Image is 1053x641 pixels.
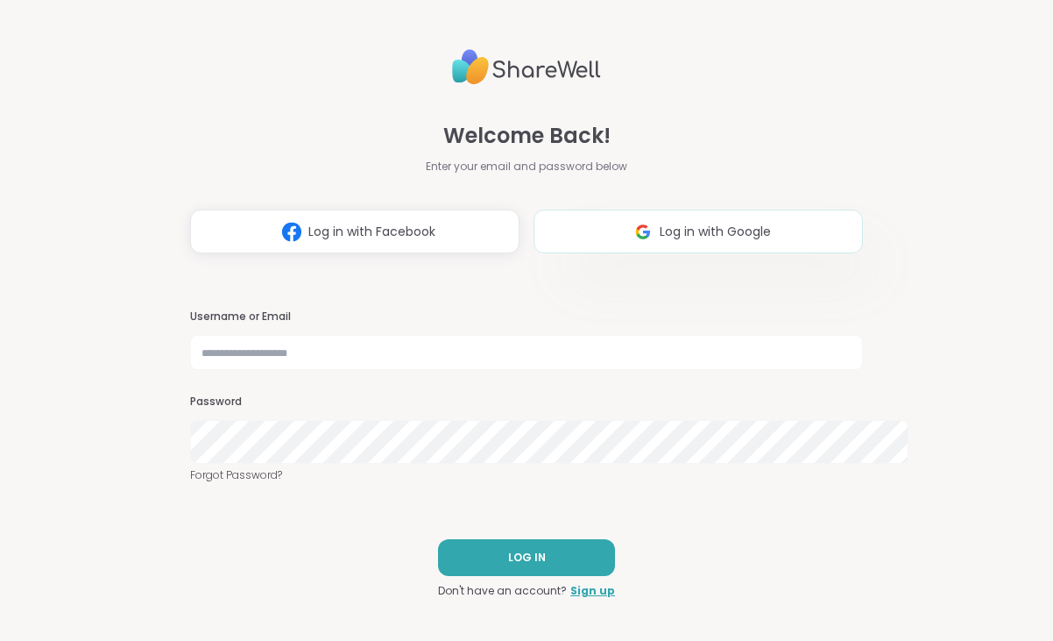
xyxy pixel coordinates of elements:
span: LOG IN [508,550,546,566]
span: Welcome Back! [443,120,611,152]
button: Log in with Facebook [190,210,519,253]
a: Sign up [570,583,615,599]
h3: Password [190,395,863,410]
button: Log in with Google [534,210,863,253]
img: ShareWell Logomark [275,216,308,248]
button: LOG IN [438,539,615,576]
span: Don't have an account? [438,583,567,599]
img: ShareWell Logomark [626,216,660,248]
img: ShareWell Logo [452,42,601,92]
a: Forgot Password? [190,467,863,483]
span: Enter your email and password below [426,159,627,174]
span: Log in with Google [660,223,771,241]
span: Log in with Facebook [308,223,435,241]
h3: Username or Email [190,310,863,324]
